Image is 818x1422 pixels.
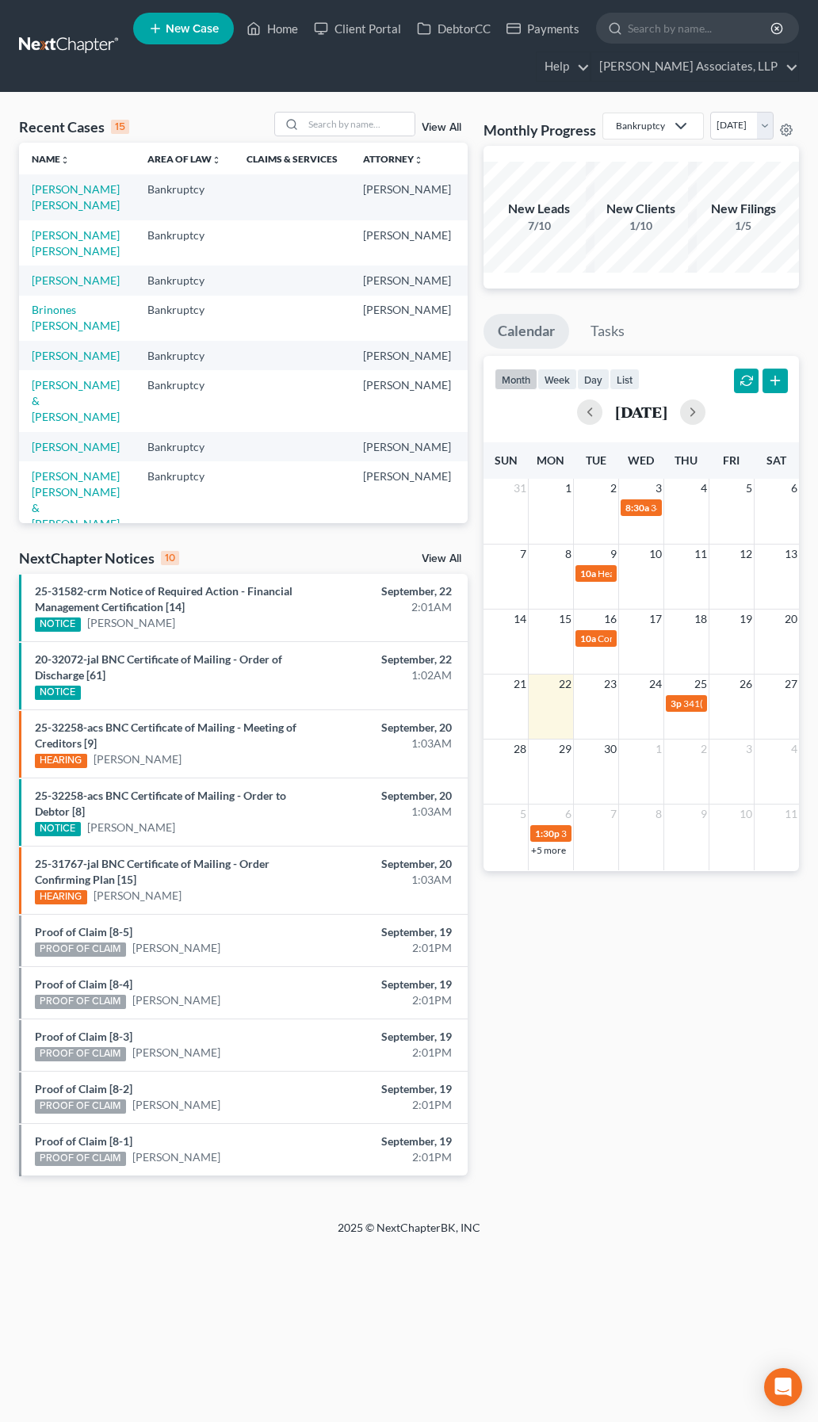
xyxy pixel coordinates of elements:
[422,122,461,133] a: View All
[323,599,452,615] div: 2:01AM
[602,740,618,759] span: 30
[738,545,754,564] span: 12
[789,740,799,759] span: 4
[35,925,132,938] a: Proof of Claim [8-5]
[464,461,538,554] td: Individual
[537,453,564,467] span: Mon
[234,143,350,174] th: Claims & Services
[32,378,120,423] a: [PERSON_NAME] & [PERSON_NAME]
[699,479,709,498] span: 4
[161,551,179,565] div: 10
[484,314,569,349] a: Calendar
[531,844,566,856] a: +5 more
[132,1045,220,1061] a: [PERSON_NAME]
[598,568,805,579] span: Hearing for [PERSON_NAME] & [PERSON_NAME]
[350,296,464,341] td: [PERSON_NAME]
[94,751,182,767] a: [PERSON_NAME]
[688,200,799,218] div: New Filings
[35,686,81,700] div: NOTICE
[654,740,663,759] span: 1
[693,545,709,564] span: 11
[35,721,296,750] a: 25-32258-acs BNC Certificate of Mailing - Meeting of Creditors [9]
[564,479,573,498] span: 1
[32,153,70,165] a: Nameunfold_more
[35,754,87,768] div: HEARING
[166,23,219,35] span: New Case
[323,872,452,888] div: 1:03AM
[35,995,126,1009] div: PROOF OF CLAIM
[323,992,452,1008] div: 2:01PM
[615,403,667,420] h2: [DATE]
[651,502,804,514] span: 341(a) meeting for [PERSON_NAME]
[464,432,538,461] td: Individual
[654,805,663,824] span: 8
[323,1081,452,1097] div: September, 19
[323,736,452,751] div: 1:03AM
[323,977,452,992] div: September, 19
[35,584,292,614] a: 25-31582-crm Notice of Required Action - Financial Management Certification [14]
[609,805,618,824] span: 7
[32,303,120,332] a: Brinones [PERSON_NAME]
[135,174,234,220] td: Bankruptcy
[744,479,754,498] span: 5
[409,14,499,43] a: DebtorCC
[671,698,682,709] span: 3p
[738,610,754,629] span: 19
[616,119,665,132] div: Bankruptcy
[323,1097,452,1113] div: 2:01PM
[764,1368,802,1406] div: Open Intercom Messenger
[323,1029,452,1045] div: September, 19
[464,341,538,370] td: Individual
[35,1099,126,1114] div: PROOF OF CLAIM
[35,942,126,957] div: PROOF OF CLAIM
[32,440,120,453] a: [PERSON_NAME]
[19,117,129,136] div: Recent Cases
[609,545,618,564] span: 9
[744,740,754,759] span: 3
[464,370,538,431] td: Individual
[135,432,234,461] td: Bankruptcy
[766,453,786,467] span: Sat
[323,1045,452,1061] div: 2:01PM
[323,667,452,683] div: 1:02AM
[648,610,663,629] span: 17
[323,856,452,872] div: September, 20
[35,1152,126,1166] div: PROOF OF CLAIM
[350,461,464,554] td: [PERSON_NAME]
[35,890,87,904] div: HEARING
[654,479,663,498] span: 3
[350,341,464,370] td: [PERSON_NAME]
[19,549,179,568] div: NextChapter Notices
[789,479,799,498] span: 6
[29,1220,789,1248] div: 2025 © NextChapterBK, INC
[306,14,409,43] a: Client Portal
[577,369,610,390] button: day
[586,218,697,234] div: 1/10
[32,228,120,258] a: [PERSON_NAME] [PERSON_NAME]
[147,153,221,165] a: Area of Lawunfold_more
[580,633,596,644] span: 10a
[586,200,697,218] div: New Clients
[598,633,778,644] span: Confirmation hearing for [PERSON_NAME]
[87,615,175,631] a: [PERSON_NAME]
[783,805,799,824] span: 11
[350,370,464,431] td: [PERSON_NAME]
[135,296,234,341] td: Bankruptcy
[135,266,234,295] td: Bankruptcy
[87,820,175,835] a: [PERSON_NAME]
[132,940,220,956] a: [PERSON_NAME]
[688,218,799,234] div: 1/5
[35,1047,126,1061] div: PROOF OF CLAIM
[35,1082,132,1095] a: Proof of Claim [8-2]
[35,822,81,836] div: NOTICE
[350,432,464,461] td: [PERSON_NAME]
[32,349,120,362] a: [PERSON_NAME]
[304,113,415,136] input: Search by name...
[693,610,709,629] span: 18
[564,805,573,824] span: 6
[512,675,528,694] span: 21
[699,805,709,824] span: 9
[464,296,538,341] td: Individual
[738,675,754,694] span: 26
[94,888,182,904] a: [PERSON_NAME]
